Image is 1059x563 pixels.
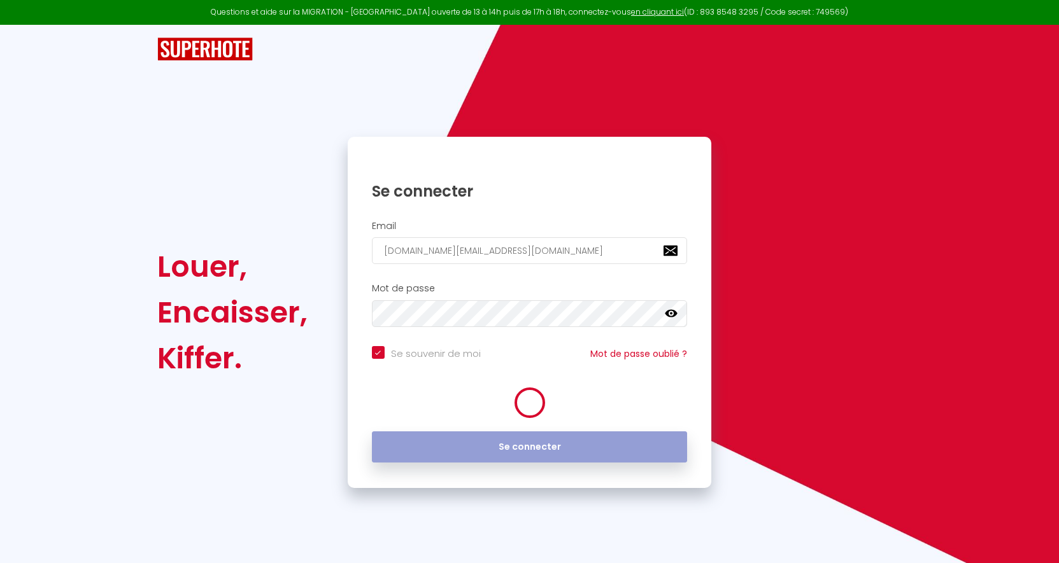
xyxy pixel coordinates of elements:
h2: Email [372,221,688,232]
h2: Mot de passe [372,283,688,294]
div: Encaisser, [157,289,308,335]
div: Louer, [157,244,308,289]
button: Open LiveChat chat widget [10,5,48,43]
input: Ton Email [372,237,688,264]
h1: Se connecter [372,181,688,201]
img: SuperHote logo [157,38,253,61]
a: en cliquant ici [631,6,684,17]
a: Mot de passe oublié ? [590,347,687,360]
button: Se connecter [372,431,688,463]
div: Kiffer. [157,335,308,381]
